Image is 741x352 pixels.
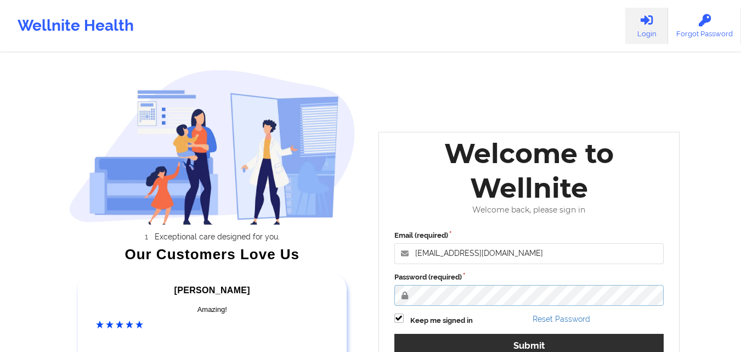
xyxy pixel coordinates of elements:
[533,315,590,323] a: Reset Password
[69,249,355,260] div: Our Customers Love Us
[410,315,473,326] label: Keep me signed in
[394,243,664,264] input: Email address
[394,272,664,283] label: Password (required)
[96,304,329,315] div: Amazing!
[387,205,672,215] div: Welcome back, please sign in
[668,8,741,44] a: Forgot Password
[394,230,664,241] label: Email (required)
[79,232,355,241] li: Exceptional care designed for you.
[387,136,672,205] div: Welcome to Wellnite
[625,8,668,44] a: Login
[69,69,355,225] img: wellnite-auth-hero_200.c722682e.png
[174,286,250,295] span: [PERSON_NAME]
